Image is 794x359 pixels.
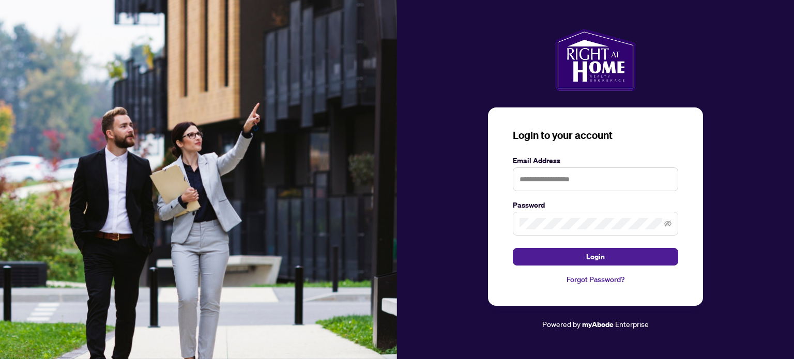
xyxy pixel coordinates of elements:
span: eye-invisible [664,220,671,227]
span: Enterprise [615,319,649,329]
a: Forgot Password? [513,274,678,285]
label: Password [513,199,678,211]
label: Email Address [513,155,678,166]
button: Login [513,248,678,266]
span: Login [586,248,605,265]
a: myAbode [582,319,614,330]
img: ma-logo [555,29,635,91]
span: Powered by [542,319,581,329]
h3: Login to your account [513,128,678,143]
